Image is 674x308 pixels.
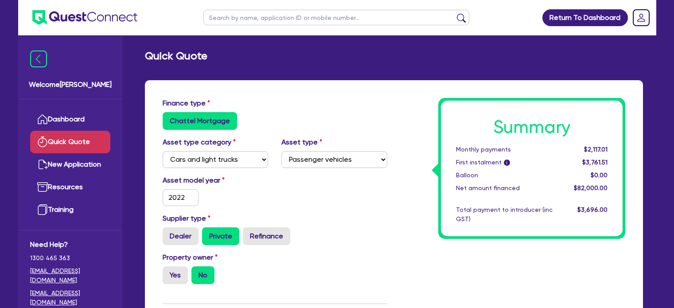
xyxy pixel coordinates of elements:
[449,205,559,224] div: Total payment to introducer (inc GST)
[30,266,110,285] a: [EMAIL_ADDRESS][DOMAIN_NAME]
[449,171,559,180] div: Balloon
[30,239,110,250] span: Need Help?
[32,10,137,25] img: quest-connect-logo-blue
[145,50,207,62] h2: Quick Quote
[30,199,110,221] a: Training
[281,137,322,148] label: Asset type
[156,175,275,186] label: Asset model year
[163,213,210,224] label: Supplier type
[30,289,110,307] a: [EMAIL_ADDRESS][DOMAIN_NAME]
[202,227,239,245] label: Private
[37,182,48,192] img: resources
[573,184,607,191] span: $82,000.00
[503,160,510,166] span: i
[456,117,608,138] h1: Summary
[582,159,607,166] span: $3,761.51
[630,6,653,29] a: Dropdown toggle
[29,79,112,90] span: Welcome [PERSON_NAME]
[30,153,110,176] a: New Application
[163,98,210,109] label: Finance type
[203,10,469,25] input: Search by name, application ID or mobile number...
[191,266,214,284] label: No
[449,158,559,167] div: First instalment
[163,137,236,148] label: Asset type category
[30,51,47,67] img: icon-menu-close
[163,227,199,245] label: Dealer
[37,159,48,170] img: new-application
[163,252,218,263] label: Property owner
[37,136,48,147] img: quick-quote
[243,227,290,245] label: Refinance
[584,146,607,153] span: $2,117.01
[30,108,110,131] a: Dashboard
[30,176,110,199] a: Resources
[163,266,188,284] label: Yes
[37,204,48,215] img: training
[590,172,607,179] span: $0.00
[30,253,110,263] span: 1300 465 363
[449,183,559,193] div: Net amount financed
[163,112,237,130] label: Chattel Mortgage
[542,9,628,26] a: Return To Dashboard
[30,131,110,153] a: Quick Quote
[577,206,607,213] span: $3,696.00
[449,145,559,154] div: Monthly payments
